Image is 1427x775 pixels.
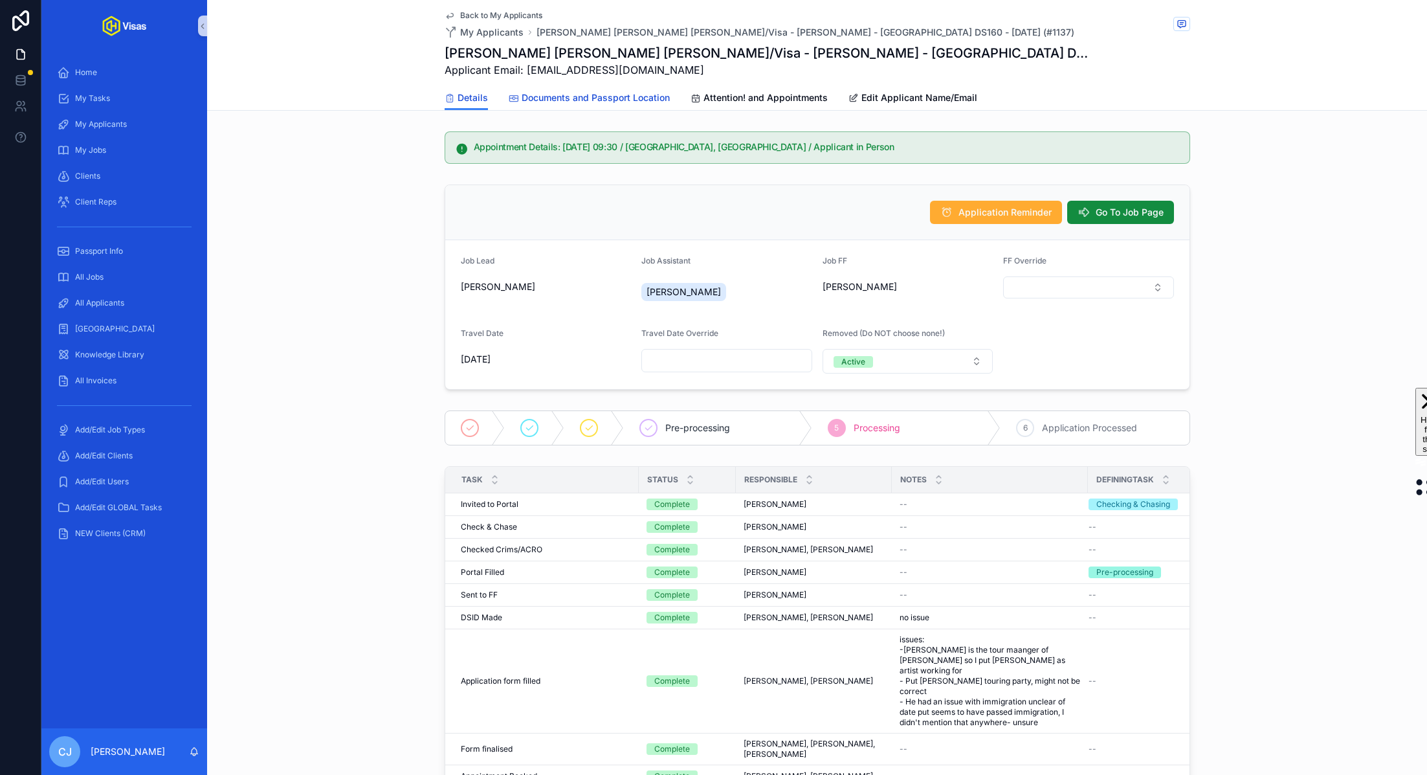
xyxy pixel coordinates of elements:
a: [PERSON_NAME] [PERSON_NAME] [PERSON_NAME]/Visa - [PERSON_NAME] - [GEOGRAPHIC_DATA] DS160 - [DATE]... [537,26,1074,39]
div: Checking & Chasing [1096,499,1170,510]
span: Responsible [744,475,797,485]
span: Application Processed [1042,421,1137,434]
span: issues: -[PERSON_NAME] is the tour maanger of [PERSON_NAME] so I put [PERSON_NAME] as artist work... [900,635,1080,728]
span: Client Reps [75,197,116,207]
span: Check & Chase [461,522,517,532]
span: [PERSON_NAME] [823,280,897,293]
span: Checked Crims/ACRO [461,545,542,555]
a: Details [445,86,488,111]
div: Complete [654,743,690,755]
span: Knowledge Library [75,350,144,360]
span: [PERSON_NAME], [PERSON_NAME], [PERSON_NAME] [744,739,884,759]
span: [PERSON_NAME] [647,286,721,298]
span: FF Override [1003,256,1046,265]
span: -- [900,590,907,600]
button: Select Button [1003,276,1174,298]
a: My Tasks [49,87,199,110]
span: -- [900,744,907,754]
a: Attention! and Appointments [691,86,828,112]
a: Back to My Applicants [445,10,542,21]
span: Application form filled [461,676,540,686]
span: Attention! and Appointments [703,91,828,104]
span: -- [900,545,907,555]
span: Add/Edit GLOBAL Tasks [75,502,162,513]
span: All Jobs [75,272,104,282]
a: Add/Edit GLOBAL Tasks [49,496,199,519]
span: Go To Job Page [1096,206,1164,219]
span: Add/Edit Job Types [75,425,145,435]
div: Complete [654,544,690,556]
span: [PERSON_NAME] [744,522,806,532]
span: [PERSON_NAME] [744,590,806,600]
span: My Applicants [75,119,127,129]
span: DSID Made [461,612,502,623]
span: Job Assistant [641,256,691,265]
a: All Applicants [49,291,199,315]
span: CJ [58,744,72,759]
a: Passport Info [49,240,199,263]
span: [PERSON_NAME], [PERSON_NAME] [744,676,873,686]
span: -- [1089,590,1096,600]
span: -- [1089,522,1096,532]
button: Application Reminder [930,201,1062,224]
span: -- [1089,612,1096,623]
a: Add/Edit Clients [49,444,199,467]
span: Invited to Portal [461,499,518,510]
a: All Jobs [49,265,199,289]
img: App logo [102,16,146,36]
span: Task [461,475,483,485]
span: Travel Date Override [641,328,718,338]
div: Complete [654,499,690,510]
span: [PERSON_NAME], [PERSON_NAME] [744,612,873,623]
span: 6 [1023,423,1028,433]
span: Sent to FF [461,590,498,600]
span: Application Reminder [958,206,1052,219]
span: My Jobs [75,145,106,155]
span: no issue [900,612,929,623]
a: Add/Edit Job Types [49,418,199,442]
span: [PERSON_NAME] [461,280,535,293]
p: [PERSON_NAME] [91,745,165,758]
span: Pre-processing [665,421,730,434]
span: Back to My Applicants [460,10,542,21]
span: DefiningTask [1096,475,1154,485]
a: All Invoices [49,369,199,392]
span: All Applicants [75,298,124,308]
a: Home [49,61,199,84]
span: Passport Info [75,246,123,256]
span: My Applicants [460,26,524,39]
button: Go To Job Page [1067,201,1174,224]
span: -- [1089,676,1096,686]
span: Job FF [823,256,847,265]
span: Processing [854,421,900,434]
span: Add/Edit Clients [75,451,133,461]
span: Removed (Do NOT choose none!) [823,328,945,338]
span: [PERSON_NAME], [PERSON_NAME] [744,545,873,555]
a: [GEOGRAPHIC_DATA] [49,317,199,341]
a: NEW Clients (CRM) [49,522,199,545]
div: Complete [654,675,690,687]
span: Portal Filled [461,567,504,578]
h1: [PERSON_NAME] [PERSON_NAME] [PERSON_NAME]/Visa - [PERSON_NAME] - [GEOGRAPHIC_DATA] DS160 - [DATE]... [445,44,1093,62]
span: Travel Date [461,328,503,338]
span: Details [458,91,488,104]
span: [PERSON_NAME] [744,567,806,578]
div: Complete [654,521,690,533]
span: [DATE] [461,353,632,366]
span: Home [75,67,97,78]
div: scrollable content [41,52,207,562]
div: Complete [654,589,690,601]
a: Edit Applicant Name/Email [848,86,977,112]
span: 5 [834,423,839,433]
span: [PERSON_NAME] [744,499,806,510]
span: Edit Applicant Name/Email [861,91,977,104]
span: -- [900,567,907,578]
div: Complete [654,612,690,623]
span: -- [1089,744,1096,754]
a: Add/Edit Users [49,470,199,493]
div: Complete [654,567,690,578]
div: Active [841,356,865,368]
span: Add/Edit Users [75,477,129,487]
span: -- [1089,545,1096,555]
